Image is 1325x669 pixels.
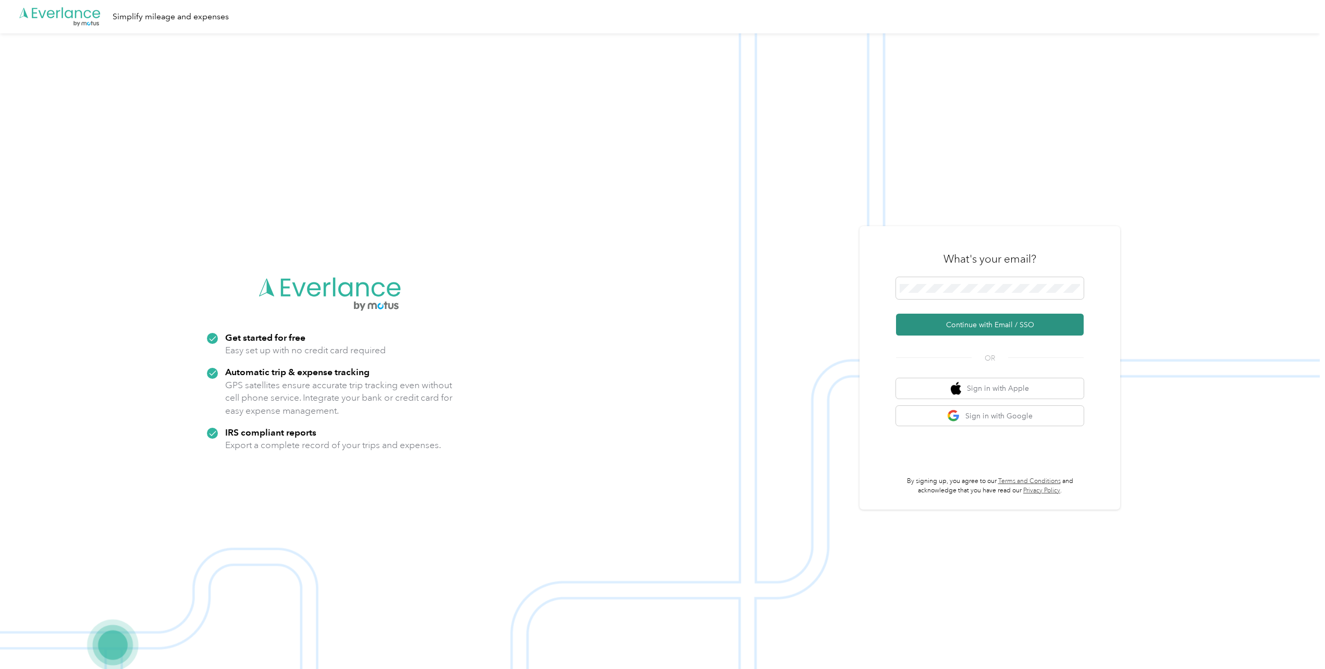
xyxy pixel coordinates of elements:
[998,477,1061,485] a: Terms and Conditions
[113,10,229,23] div: Simplify mileage and expenses
[225,344,386,357] p: Easy set up with no credit card required
[896,406,1084,426] button: google logoSign in with Google
[225,379,453,417] p: GPS satellites ensure accurate trip tracking even without cell phone service. Integrate your bank...
[896,314,1084,336] button: Continue with Email / SSO
[896,378,1084,399] button: apple logoSign in with Apple
[225,366,370,377] strong: Automatic trip & expense tracking
[951,382,961,395] img: apple logo
[943,252,1036,266] h3: What's your email?
[896,477,1084,495] p: By signing up, you agree to our and acknowledge that you have read our .
[225,332,305,343] strong: Get started for free
[972,353,1008,364] span: OR
[947,410,960,423] img: google logo
[225,427,316,438] strong: IRS compliant reports
[1023,487,1060,494] a: Privacy Policy
[225,439,441,452] p: Export a complete record of your trips and expenses.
